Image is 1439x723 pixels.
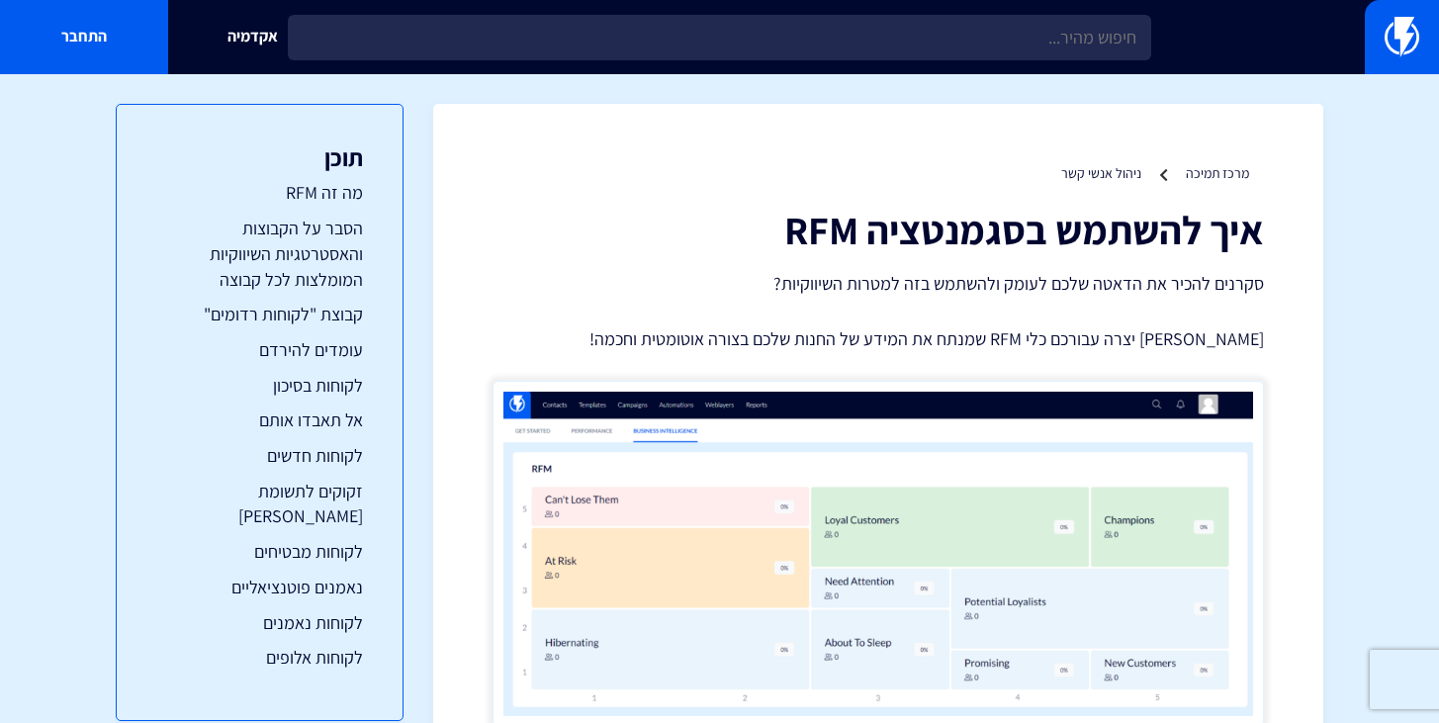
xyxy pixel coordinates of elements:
[156,302,363,327] a: קבוצת "לקוחות רדומים"
[288,15,1151,60] input: חיפוש מהיר...
[493,208,1264,251] h1: איך להשתמש בסגמנטציה RFM
[156,180,363,206] a: מה זה RFM
[156,373,363,399] a: לקוחות בסיכון
[156,216,363,292] a: הסבר על הקבוצות והאסטרטגיות השיווקיות המומלצות לכל קבוצה
[156,443,363,469] a: לקוחות חדשים
[156,144,363,170] h3: תוכן
[1061,164,1141,182] a: ניהול אנשי קשר
[156,337,363,363] a: עומדים להירדם
[156,575,363,600] a: נאמנים פוטנציאליים
[156,407,363,433] a: אל תאבדו אותם
[156,479,363,529] a: זקוקים לתשומת [PERSON_NAME]
[493,271,1264,297] p: סקרנים להכיר את הדאטה שלכם לעומק ולהשתמש בזה למטרות השיווקיות?
[493,326,1264,352] p: [PERSON_NAME] יצרה עבורכם כלי RFM שמנתח את המידע של החנות שלכם בצורה אוטומטית וחכמה!
[1186,164,1249,182] a: מרכז תמיכה
[156,539,363,565] a: לקוחות מבטיחים
[156,610,363,636] a: לקוחות נאמנים
[156,645,363,671] a: לקוחות אלופים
